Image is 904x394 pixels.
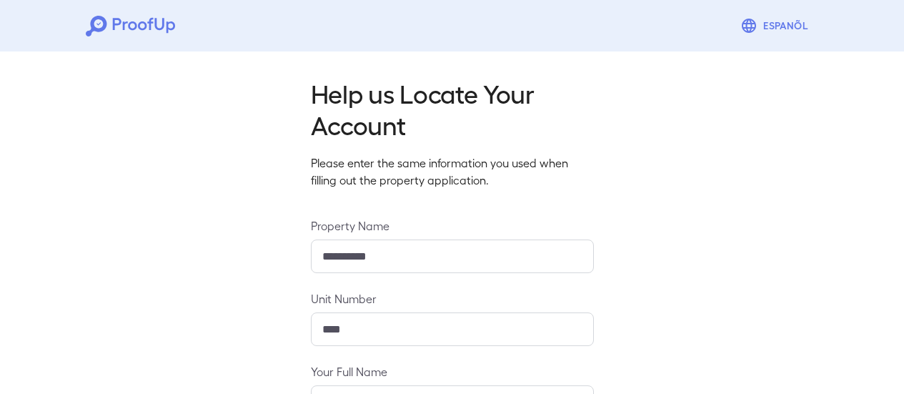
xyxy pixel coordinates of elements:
[311,217,594,234] label: Property Name
[311,363,594,380] label: Your Full Name
[311,154,594,189] p: Please enter the same information you used when filling out the property application.
[311,290,594,307] label: Unit Number
[735,11,818,40] button: Espanõl
[311,77,594,140] h2: Help us Locate Your Account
